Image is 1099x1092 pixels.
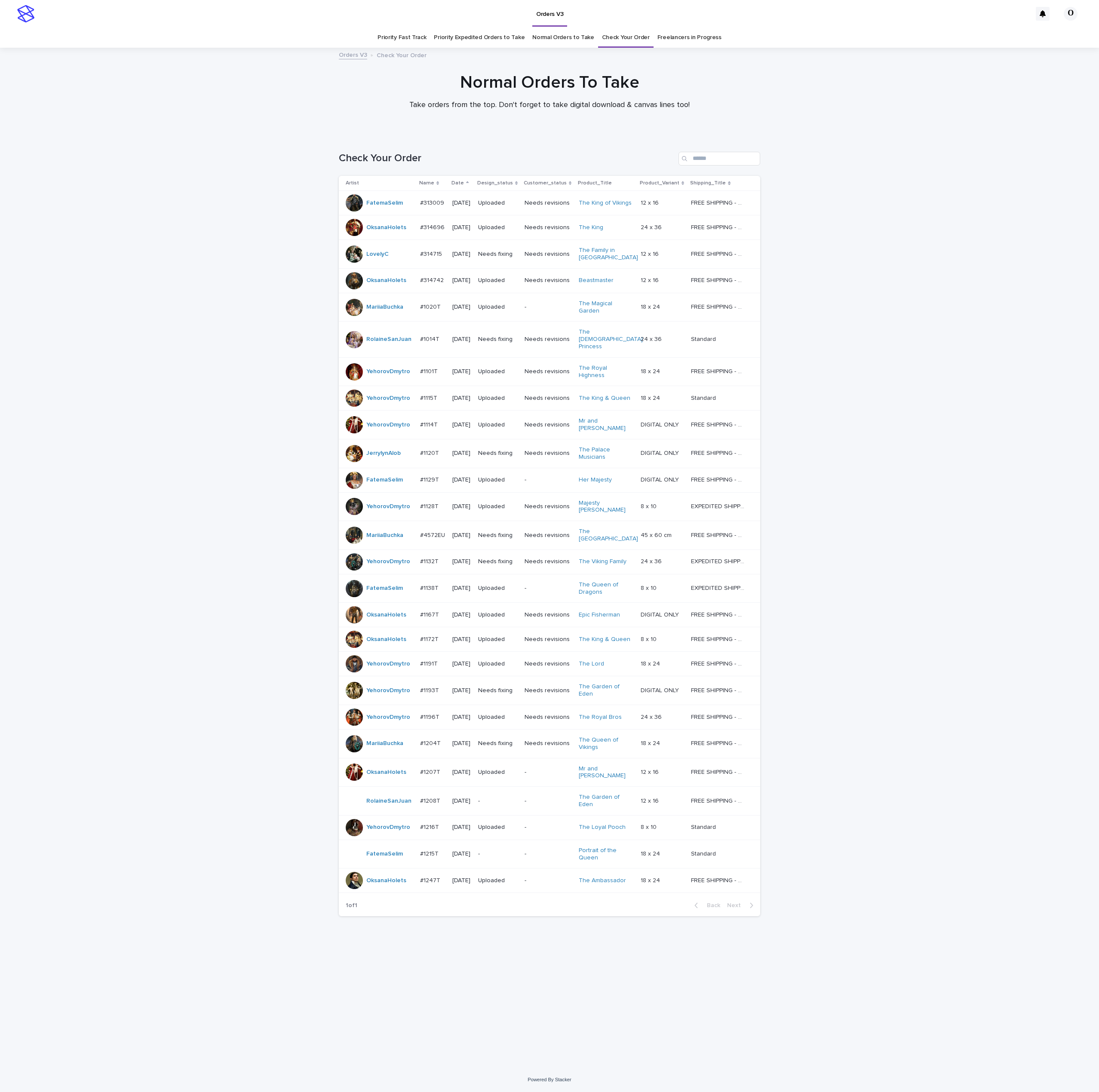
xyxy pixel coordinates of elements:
p: [DATE] [452,251,471,258]
p: [DATE] [452,336,471,343]
p: - [478,850,518,858]
p: Uploaded [478,368,518,375]
p: Standard [691,393,718,402]
a: RolaineSanJuan [366,336,411,343]
a: OksanaHolets [366,769,406,776]
p: Needs revisions [525,395,572,402]
a: OksanaHolets [366,611,406,619]
p: 1 of 1 [339,895,364,916]
a: MariiaBuchka [366,532,403,539]
p: DIGITAL ONLY [641,685,681,694]
tr: OksanaHolets #1207T#1207T [DATE]Uploaded-Mr and [PERSON_NAME] 12 x 1612 x 16 FREE SHIPPING - prev... [339,758,760,787]
a: Normal Orders to Take [532,28,594,48]
p: [DATE] [452,850,471,858]
p: [DATE] [452,503,471,510]
a: YehorovDmytro [366,687,410,694]
p: [DATE] [452,304,471,311]
p: #1196T [420,712,441,721]
p: Needs fixing [478,740,518,747]
p: - [525,476,572,484]
a: YehorovDmytro [366,395,410,402]
p: #1115T [420,393,439,402]
tr: RolaineSanJuan #1208T#1208T [DATE]--The Garden of Eden 12 x 1612 x 16 FREE SHIPPING - preview in ... [339,787,760,816]
tr: FatemaSelim #313009#313009 [DATE]UploadedNeeds revisionsThe King of Vikings 12 x 1612 x 16 FREE S... [339,191,760,215]
a: The Royal Highness [579,365,632,379]
p: 24 x 36 [641,712,663,721]
p: #1101T [420,366,439,375]
p: DIGITAL ONLY [641,475,681,484]
p: 18 x 24 [641,738,662,747]
tr: MariiaBuchka #1204T#1204T [DATE]Needs fixingNeeds revisionsThe Queen of Vikings 18 x 2418 x 24 FR... [339,729,760,758]
p: Product_Variant [640,178,679,188]
a: The [GEOGRAPHIC_DATA] [579,528,638,543]
a: Portrait of the Queen [579,847,632,862]
p: [DATE] [452,558,471,565]
p: #1207T [420,767,442,776]
a: MariiaBuchka [366,304,403,311]
p: Needs fixing [478,336,518,343]
p: #1120T [420,448,441,457]
a: YehorovDmytro [366,421,410,429]
p: #4572EU [420,530,447,539]
p: Needs revisions [525,421,572,429]
p: [DATE] [452,824,471,831]
p: [DATE] [452,395,471,402]
p: Uploaded [478,395,518,402]
tr: YehorovDmytro #1115T#1115T [DATE]UploadedNeeds revisionsThe King & Queen 18 x 2418 x 24 StandardS... [339,386,760,411]
p: Needs revisions [525,636,572,643]
p: Needs revisions [525,336,572,343]
p: [DATE] [452,277,471,284]
a: Priority Expedited Orders to Take [434,28,525,48]
p: FREE SHIPPING - preview in 1-2 business days, after your approval delivery will take 5-10 b.d. [691,448,746,457]
a: Epic Fisherman [579,611,620,619]
p: #1191T [420,659,439,668]
tr: YehorovDmytro #1216T#1216T [DATE]Uploaded-The Loyal Pooch 8 x 108 x 10 StandardStandard [339,815,760,840]
p: #1020T [420,302,442,311]
a: Beastmaster [579,277,614,284]
a: FatemaSelim [366,199,403,207]
p: Uploaded [478,611,518,619]
tr: OksanaHolets #1167T#1167T [DATE]UploadedNeeds revisionsEpic Fisherman DIGITAL ONLYDIGITAL ONLY FR... [339,603,760,627]
p: Uploaded [478,585,518,592]
a: The Royal Bros [579,714,622,721]
p: 8 x 10 [641,822,658,831]
p: #1138T [420,583,440,592]
p: #1215T [420,849,440,858]
tr: YehorovDmytro #1128T#1128T [DATE]UploadedNeeds revisionsMajesty [PERSON_NAME] 8 x 108 x 10 EXPEDI... [339,492,760,521]
p: #1193T [420,685,441,694]
p: #1208T [420,796,442,805]
a: The Queen of Dragons [579,581,632,596]
p: - [525,824,572,831]
p: - [525,304,572,311]
a: LovelyC [366,251,389,258]
a: OksanaHolets [366,636,406,643]
p: [DATE] [452,769,471,776]
a: Freelancers in Progress [657,28,721,48]
p: 8 x 10 [641,634,658,643]
p: Uploaded [478,421,518,429]
p: Needs revisions [525,558,572,565]
p: #1128T [420,501,440,510]
p: 18 x 24 [641,659,662,668]
p: 45 x 60 cm [641,530,673,539]
button: Back [688,902,724,909]
p: FREE SHIPPING - preview in 1-2 business days, after your approval delivery will take 5-10 b.d. [691,420,746,429]
p: Needs fixing [478,532,518,539]
a: YehorovDmytro [366,660,410,668]
tr: YehorovDmytro #1191T#1191T [DATE]UploadedNeeds revisionsThe Lord 18 x 2418 x 24 FREE SHIPPING - p... [339,652,760,676]
p: FREE SHIPPING - preview in 1-2 business days, after your approval delivery will take 5-10 busines... [691,530,746,539]
p: - [478,798,518,805]
p: FREE SHIPPING - preview in 1-2 business days, after your approval delivery will take 5-10 b.d. [691,222,746,231]
p: Uploaded [478,224,518,231]
p: FREE SHIPPING - preview in 1-2 business days, after your approval delivery will take 5-10 b.d. [691,249,746,258]
p: 18 x 24 [641,366,662,375]
p: Needs revisions [525,224,572,231]
p: Needs revisions [525,687,572,694]
p: FREE SHIPPING - preview in 1-2 business days, after your approval delivery will take 5-10 b.d. [691,875,746,884]
a: FatemaSelim [366,476,403,484]
p: Needs revisions [525,714,572,721]
a: The King & Queen [579,395,630,402]
a: YehorovDmytro [366,368,410,375]
a: The Lord [579,660,604,668]
p: [DATE] [452,421,471,429]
